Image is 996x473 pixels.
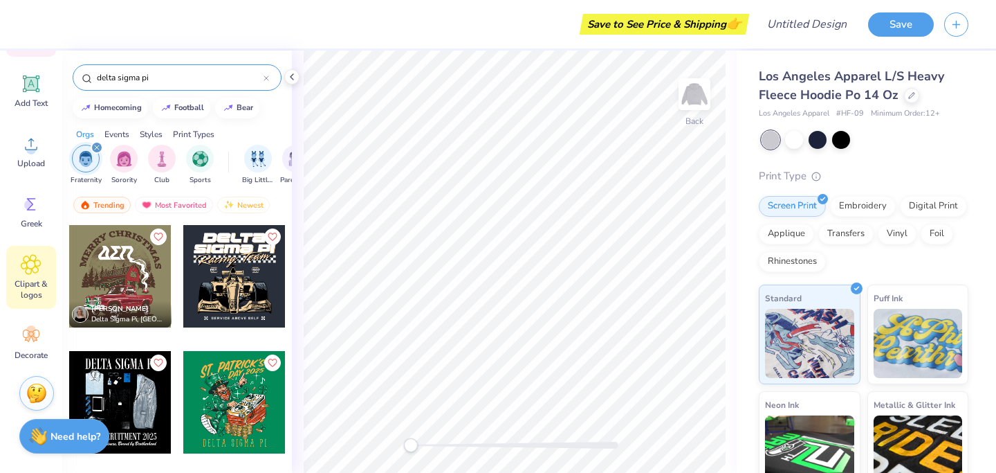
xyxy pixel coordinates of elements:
div: Foil [921,224,953,244]
div: Save to See Price & Shipping [583,14,746,35]
button: bear [215,98,259,118]
img: most_fav.gif [141,200,152,210]
div: Screen Print [759,196,826,217]
span: Parent's Weekend [280,175,312,186]
div: Trending [73,197,131,213]
div: Digital Print [900,196,967,217]
span: # HF-09 [836,108,864,120]
div: homecoming [94,104,142,111]
span: Minimum Order: 12 + [871,108,940,120]
span: Add Text [15,98,48,109]
div: Orgs [76,128,94,141]
div: Rhinestones [759,251,826,272]
img: Sports Image [192,151,208,167]
span: Greek [21,218,42,229]
span: Puff Ink [874,291,903,305]
div: Transfers [818,224,874,244]
div: filter for Club [148,145,176,186]
img: Big Little Reveal Image [250,151,266,167]
button: homecoming [73,98,148,118]
img: trending.gif [80,200,91,210]
img: Club Image [154,151,169,167]
img: trend_line.gif [223,104,234,112]
span: Decorate [15,350,48,361]
span: Los Angeles Apparel [759,108,829,120]
img: trend_line.gif [160,104,172,112]
span: Delta Sigma Pi, [GEOGRAPHIC_DATA][US_STATE] [91,314,166,325]
span: Clipart & logos [8,278,54,301]
img: Fraternity Image [78,151,93,167]
button: football [153,98,210,118]
div: Back [685,115,703,127]
span: Big Little Reveal [242,175,274,186]
div: bear [237,104,253,111]
button: filter button [186,145,214,186]
span: Neon Ink [765,398,799,412]
img: Puff Ink [874,309,963,378]
div: Styles [140,128,163,141]
span: Los Angeles Apparel L/S Heavy Fleece Hoodie Po 14 Oz [759,68,944,103]
span: Club [154,175,169,186]
button: filter button [110,145,138,186]
img: Sorority Image [116,151,132,167]
button: Save [868,12,934,37]
span: [PERSON_NAME] [91,304,149,314]
span: Upload [17,158,45,169]
button: Like [264,229,281,245]
button: Like [150,355,167,371]
span: Standard [765,291,802,305]
div: Accessibility label [404,438,418,452]
div: Applique [759,224,814,244]
button: Like [264,355,281,371]
div: filter for Big Little Reveal [242,145,274,186]
div: football [174,104,204,111]
div: Most Favorited [135,197,213,213]
button: Like [150,229,167,245]
div: Embroidery [830,196,896,217]
div: Events [104,128,129,141]
input: Try "Alpha" [95,71,264,84]
button: filter button [71,145,102,186]
button: filter button [148,145,176,186]
span: Fraternity [71,175,102,186]
div: Print Types [173,128,214,141]
div: Newest [217,197,270,213]
span: Sorority [111,175,137,186]
img: trend_line.gif [80,104,91,112]
button: filter button [280,145,312,186]
div: filter for Fraternity [71,145,102,186]
div: filter for Parent's Weekend [280,145,312,186]
div: Vinyl [878,224,916,244]
div: Print Type [759,168,968,184]
img: Standard [765,309,854,378]
img: newest.gif [223,200,234,210]
strong: Need help? [50,430,100,443]
div: filter for Sorority [110,145,138,186]
img: Back [681,80,708,108]
input: Untitled Design [756,10,858,38]
span: 👉 [726,15,741,32]
img: Parent's Weekend Image [288,151,304,167]
span: Metallic & Glitter Ink [874,398,955,412]
div: filter for Sports [186,145,214,186]
span: Sports [190,175,211,186]
button: filter button [242,145,274,186]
